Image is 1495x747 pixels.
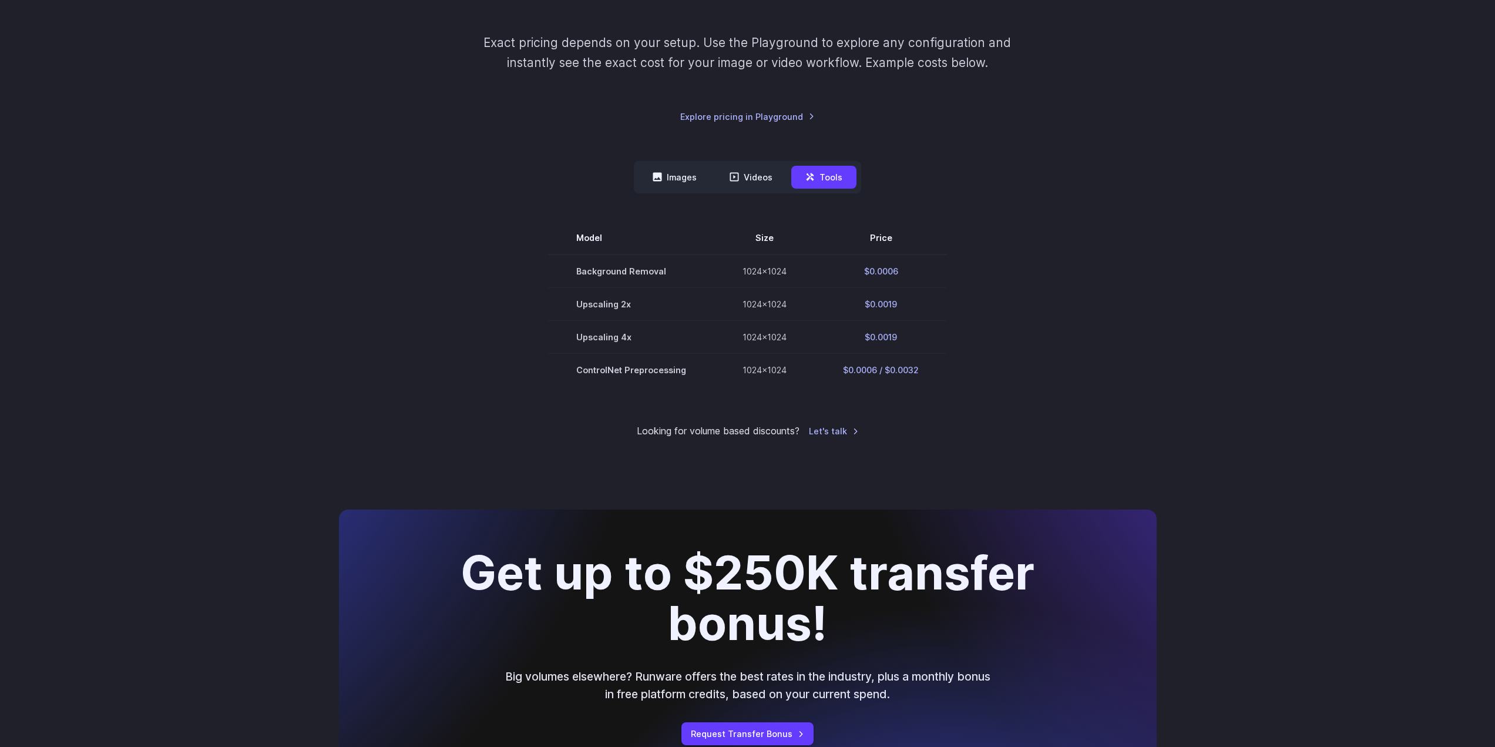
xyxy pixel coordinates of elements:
td: $0.0019 [815,288,947,321]
td: 1024x1024 [714,254,815,288]
td: 1024x1024 [714,288,815,321]
button: Videos [715,166,787,189]
th: Price [815,222,947,254]
th: Size [714,222,815,254]
td: Background Removal [548,254,714,288]
small: Looking for volume based discounts? [637,424,799,439]
p: Big volumes elsewhere? Runware offers the best rates in the industry, plus a monthly bonus in fre... [503,668,992,704]
button: Tools [791,166,856,189]
td: 1024x1024 [714,354,815,387]
td: Upscaling 4x [548,321,714,354]
p: Exact pricing depends on your setup. Use the Playground to explore any configuration and instantl... [461,33,1033,72]
td: $0.0006 / $0.0032 [815,354,947,387]
a: Explore pricing in Playground [680,110,815,123]
a: Let's talk [809,424,859,438]
td: Upscaling 2x [548,288,714,321]
th: Model [548,222,714,254]
td: $0.0006 [815,254,947,288]
button: Images [639,166,711,189]
td: 1024x1024 [714,321,815,354]
h2: Get up to $250K transfer bonus! [451,547,1044,649]
a: Request Transfer Bonus [681,722,814,745]
td: $0.0019 [815,321,947,354]
td: ControlNet Preprocessing [548,354,714,387]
